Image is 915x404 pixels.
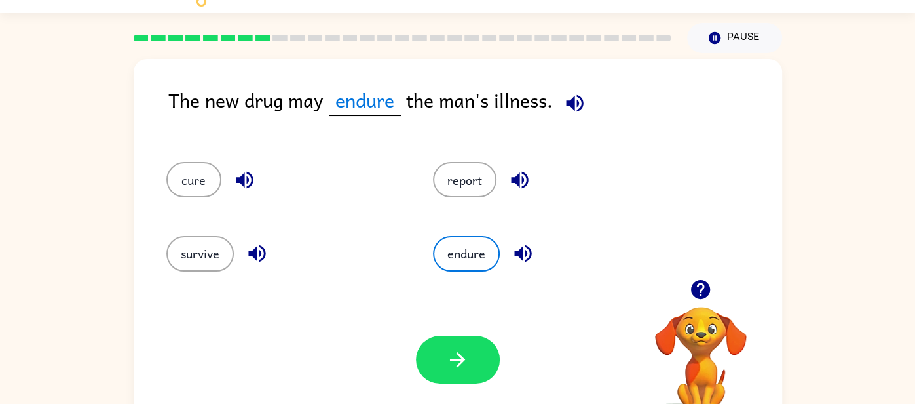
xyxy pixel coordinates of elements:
span: endure [329,85,401,116]
button: Pause [687,23,782,53]
button: report [433,162,496,197]
div: The new drug may the man's illness. [168,85,782,136]
button: cure [166,162,221,197]
button: survive [166,236,234,272]
button: endure [433,236,500,272]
